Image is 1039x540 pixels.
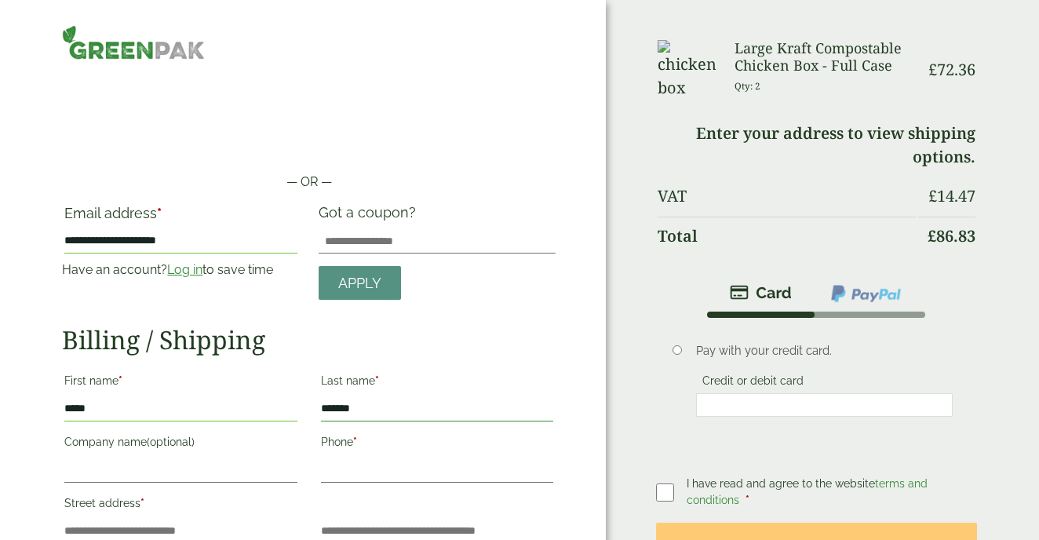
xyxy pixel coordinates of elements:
iframe: Secure payment button frame [62,122,556,154]
label: First name [64,370,297,396]
p: Pay with your credit card. [696,342,953,359]
span: (optional) [147,436,195,448]
th: VAT [658,177,916,215]
h2: Billing / Shipping [62,325,556,355]
label: Street address [64,492,297,519]
bdi: 14.47 [928,185,975,206]
label: Email address [64,206,297,228]
span: £ [928,225,936,246]
bdi: 72.36 [928,59,975,80]
label: Got a coupon? [319,204,422,228]
p: — OR — [62,173,556,192]
a: Log in [167,262,202,277]
bdi: 86.83 [928,225,975,246]
abbr: required [140,497,144,509]
abbr: required [746,494,749,506]
span: £ [928,185,937,206]
span: £ [928,59,937,80]
span: I have read and agree to the website [687,477,928,506]
label: Last name [321,370,553,396]
span: Apply [338,275,381,292]
img: GreenPak Supplies [62,25,204,60]
iframe: Secure card payment input frame [701,398,948,412]
abbr: required [118,374,122,387]
img: ppcp-gateway.png [829,283,902,304]
abbr: required [353,436,357,448]
abbr: required [375,374,379,387]
img: stripe.png [730,283,792,302]
th: Total [658,217,916,255]
label: Company name [64,431,297,458]
label: Credit or debit card [696,374,810,392]
small: Qty: 2 [735,80,760,92]
h3: Large Kraft Compostable Chicken Box - Full Case [735,40,917,74]
td: Enter your address to view shipping options. [658,115,975,176]
img: chicken box [658,40,715,100]
abbr: required [157,205,162,221]
p: Have an account? to save time [62,261,299,279]
a: Apply [319,266,401,300]
label: Phone [321,431,553,458]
